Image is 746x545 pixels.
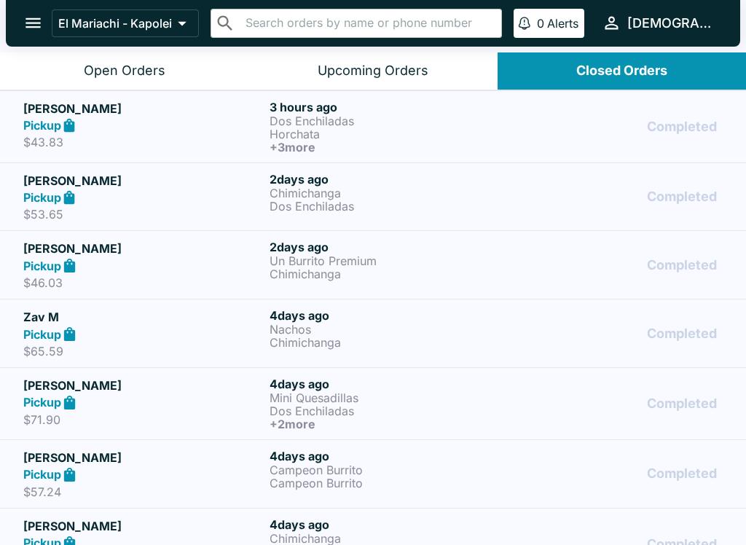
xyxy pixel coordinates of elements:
h5: [PERSON_NAME] [23,377,264,394]
p: $71.90 [23,412,264,427]
span: 2 days ago [270,240,329,254]
p: Alerts [547,16,578,31]
p: $53.65 [23,207,264,221]
p: Mini Quesadillas [270,391,510,404]
p: Chimichanga [270,267,510,281]
strong: Pickup [23,190,61,205]
span: 4 days ago [270,377,329,391]
strong: Pickup [23,118,61,133]
span: 2 days ago [270,172,329,187]
strong: Pickup [23,259,61,273]
div: Closed Orders [576,63,667,79]
strong: Pickup [23,467,61,482]
p: Chimichanga [270,336,510,349]
span: 4 days ago [270,449,329,463]
p: Campeon Burrito [270,477,510,490]
h6: + 2 more [270,417,510,431]
p: $57.24 [23,485,264,499]
strong: Pickup [23,327,61,342]
button: open drawer [15,4,52,42]
h5: [PERSON_NAME] [23,517,264,535]
p: Nachos [270,323,510,336]
p: 0 [537,16,544,31]
h5: [PERSON_NAME] [23,100,264,117]
p: Chimichanga [270,532,510,545]
div: Upcoming Orders [318,63,428,79]
strong: Pickup [23,395,61,409]
h5: [PERSON_NAME] [23,449,264,466]
p: Campeon Burrito [270,463,510,477]
p: Dos Enchiladas [270,404,510,417]
div: Open Orders [84,63,165,79]
input: Search orders by name or phone number [241,13,495,34]
p: Chimichanga [270,187,510,200]
p: $65.59 [23,344,264,358]
h6: + 3 more [270,141,510,154]
h5: [PERSON_NAME] [23,172,264,189]
p: Dos Enchiladas [270,200,510,213]
p: Dos Enchiladas [270,114,510,128]
p: El Mariachi - Kapolei [58,16,172,31]
button: [DEMOGRAPHIC_DATA] [596,7,723,39]
p: $43.83 [23,135,264,149]
p: Un Burrito Premium [270,254,510,267]
h6: 3 hours ago [270,100,510,114]
div: [DEMOGRAPHIC_DATA] [627,15,717,32]
h5: Zav M [23,308,264,326]
p: Horchata [270,128,510,141]
span: 4 days ago [270,517,329,532]
span: 4 days ago [270,308,329,323]
button: El Mariachi - Kapolei [52,9,199,37]
p: $46.03 [23,275,264,290]
h5: [PERSON_NAME] [23,240,264,257]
